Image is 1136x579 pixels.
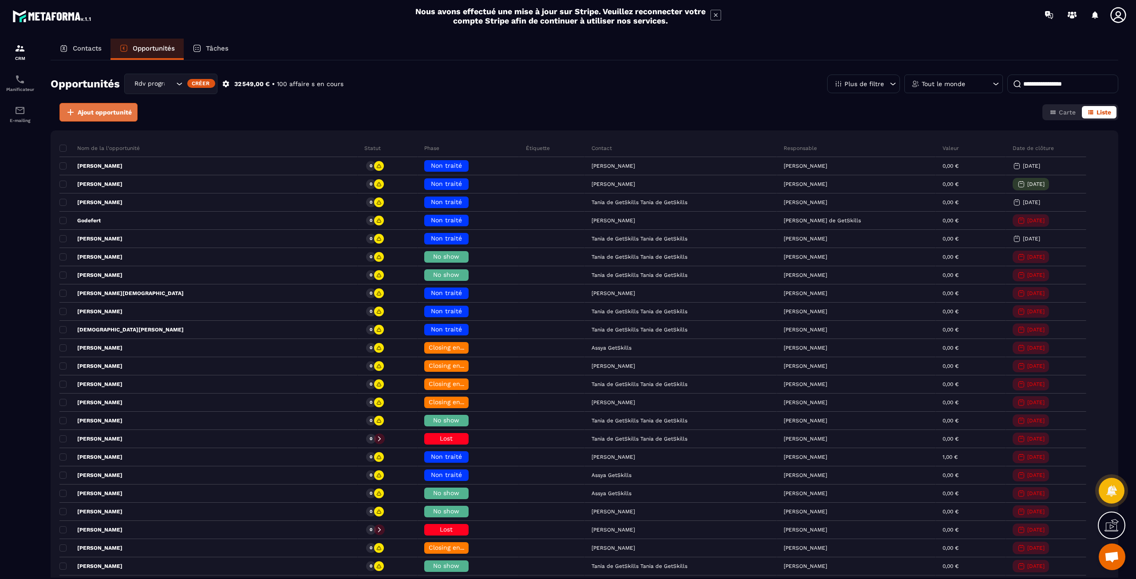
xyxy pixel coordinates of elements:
p: [PERSON_NAME] [784,545,827,551]
a: schedulerschedulerPlanificateur [2,67,38,98]
p: 0,00 € [943,399,958,406]
p: Étiquette [526,145,550,152]
p: [PERSON_NAME] [784,163,827,169]
h2: Nous avons effectué une mise à jour sur Stripe. Veuillez reconnecter votre compte Stripe afin de ... [415,7,706,25]
p: Valeur [943,145,959,152]
p: 0 [370,472,372,478]
p: [PERSON_NAME] [784,308,827,315]
p: Statut [364,145,381,152]
a: formationformationCRM [2,36,38,67]
p: 0 [370,418,372,424]
p: 0 [370,399,372,406]
p: 0 [370,199,372,205]
p: [PERSON_NAME] [784,363,827,369]
span: Liste [1097,109,1111,116]
img: formation [15,43,25,54]
p: [PERSON_NAME] [784,381,827,387]
p: [PERSON_NAME] [59,453,122,461]
p: [DATE] [1027,381,1045,387]
p: [PERSON_NAME] [784,508,827,515]
input: Search for option [165,79,174,89]
h2: Opportunités [51,75,120,93]
p: 0 [370,490,372,496]
p: Nom de la l'opportunité [59,145,140,152]
p: [DATE] [1027,490,1045,496]
p: Tâches [206,44,229,52]
p: [PERSON_NAME] [784,472,827,478]
p: [PERSON_NAME] [59,526,122,533]
a: Tâches [184,39,237,60]
p: 0,00 € [943,508,958,515]
p: 0 [370,163,372,169]
img: logo [12,8,92,24]
p: [PERSON_NAME] [784,418,827,424]
p: [PERSON_NAME] [784,181,827,187]
p: [PERSON_NAME] [59,362,122,370]
p: [DATE] [1027,363,1045,369]
p: [PERSON_NAME] [784,290,827,296]
p: [DATE] [1027,472,1045,478]
span: Non traité [431,307,462,315]
span: Non traité [431,217,462,224]
p: Godefert [59,217,101,224]
p: [PERSON_NAME] [59,181,122,188]
p: Opportunités [133,44,175,52]
p: 0 [370,345,372,351]
p: 0 [370,217,372,224]
p: 0,00 € [943,545,958,551]
p: CRM [2,56,38,61]
p: 32 549,00 € [234,80,270,88]
p: [PERSON_NAME] [59,399,122,406]
span: Non traité [431,180,462,187]
p: 0 [370,254,372,260]
span: No show [433,271,459,278]
p: 0 [370,381,372,387]
p: 0,00 € [943,290,958,296]
p: [PERSON_NAME] [59,253,122,260]
p: 0 [370,545,372,551]
p: [PERSON_NAME] [784,236,827,242]
p: Contact [592,145,612,152]
a: Ouvrir le chat [1099,544,1125,570]
p: [PERSON_NAME] [784,345,827,351]
p: [PERSON_NAME] [784,490,827,496]
span: Ajout opportunité [78,108,132,117]
p: [PERSON_NAME] [784,254,827,260]
p: [PERSON_NAME] [59,490,122,497]
p: [PERSON_NAME] [59,472,122,479]
p: 0,00 € [943,327,958,333]
p: [DATE] [1027,345,1045,351]
p: 0 [370,272,372,278]
p: [DATE] [1027,399,1045,406]
p: 0 [370,363,372,369]
p: E-mailing [2,118,38,123]
p: [DATE] [1027,327,1045,333]
p: Planificateur [2,87,38,92]
p: Phase [424,145,439,152]
p: 0,00 € [943,308,958,315]
span: Rdv programmé [132,79,165,89]
p: 0,00 € [943,381,958,387]
p: 0 [370,508,372,515]
p: 0,00 € [943,236,958,242]
p: 0,00 € [943,563,958,569]
p: [DATE] [1027,454,1045,460]
p: 1,00 € [943,454,958,460]
p: [DATE] [1027,436,1045,442]
p: [PERSON_NAME] [59,381,122,388]
p: [DATE] [1027,181,1045,187]
p: 0,00 € [943,345,958,351]
p: [PERSON_NAME] [59,199,122,206]
p: 0,00 € [943,272,958,278]
p: 0,00 € [943,199,958,205]
span: No show [433,562,459,569]
p: 0 [370,327,372,333]
span: Closing en cours [429,398,479,406]
a: Opportunités [110,39,184,60]
a: emailemailE-mailing [2,98,38,130]
p: Contacts [73,44,102,52]
p: [PERSON_NAME] [784,454,827,460]
span: No show [433,508,459,515]
span: Closing en cours [429,362,479,369]
p: [PERSON_NAME] [59,308,122,315]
